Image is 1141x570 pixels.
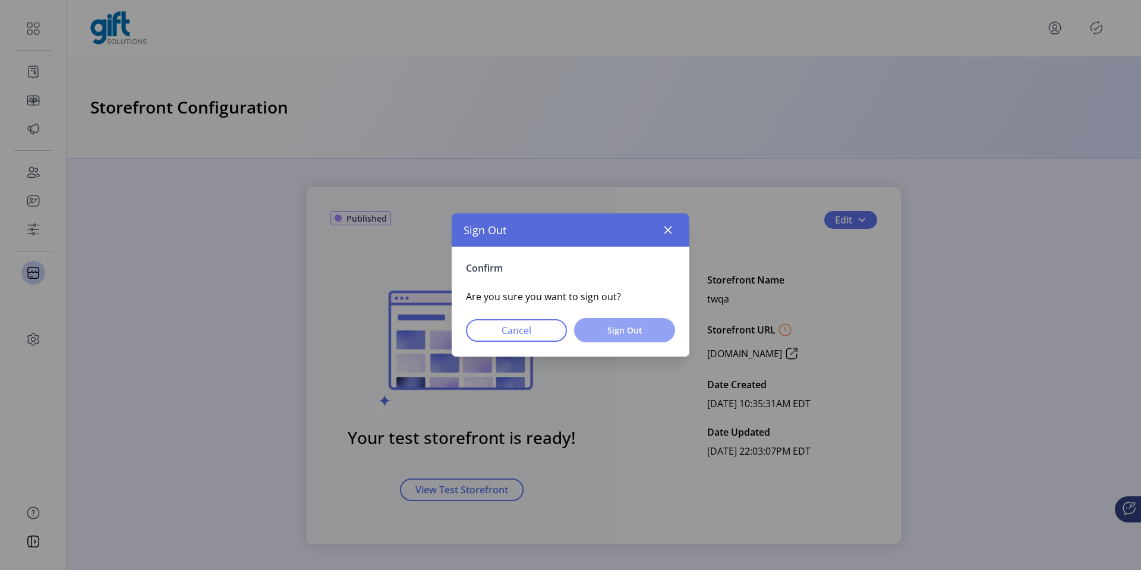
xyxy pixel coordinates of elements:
span: Cancel [481,323,551,338]
button: Sign Out [574,318,675,342]
p: Are you sure you want to sign out? [466,289,675,304]
button: Cancel [466,319,567,342]
span: Sign Out [590,324,660,336]
p: Confirm [466,261,675,275]
span: Sign Out [464,222,506,238]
